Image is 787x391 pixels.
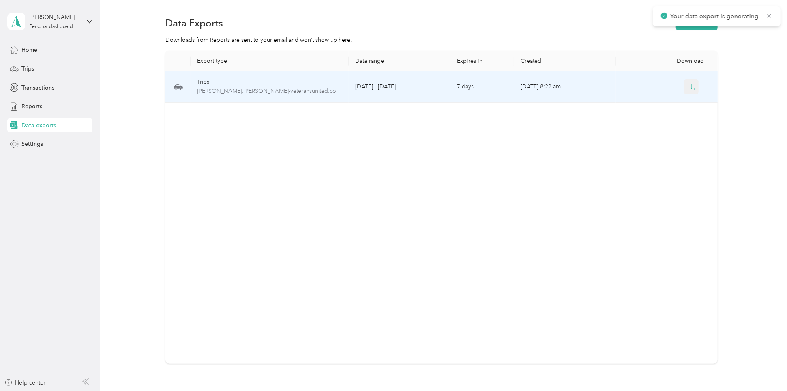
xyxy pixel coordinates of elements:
[21,46,37,54] span: Home
[165,19,223,27] h1: Data Exports
[514,51,616,71] th: Created
[670,11,760,21] p: Your data export is generating
[21,121,56,130] span: Data exports
[191,51,348,71] th: Export type
[197,78,342,87] div: Trips
[21,140,43,148] span: Settings
[742,346,787,391] iframe: Everlance-gr Chat Button Frame
[30,13,80,21] div: [PERSON_NAME]
[349,51,450,71] th: Date range
[30,24,73,29] div: Personal dashboard
[21,102,42,111] span: Reports
[197,87,342,96] span: zane.nichols-veteransunited.com-trips-2025-08-01-2025-08-31.pdf
[622,58,711,64] div: Download
[165,36,718,44] div: Downloads from Reports are sent to your email and won’t show up here.
[450,51,514,71] th: Expires in
[21,83,54,92] span: Transactions
[349,71,450,103] td: [DATE] - [DATE]
[514,71,616,103] td: [DATE] 8:22 am
[450,71,514,103] td: 7 days
[4,378,46,387] button: Help center
[21,64,34,73] span: Trips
